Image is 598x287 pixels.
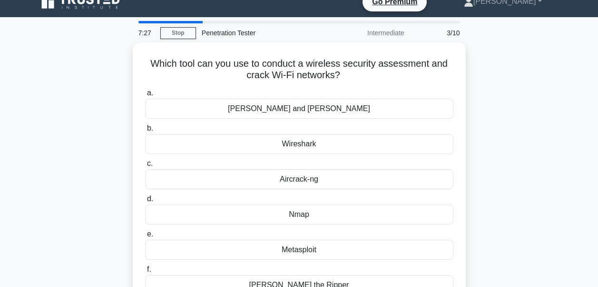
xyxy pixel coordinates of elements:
[147,124,153,132] span: b.
[147,230,153,238] span: e.
[147,265,151,273] span: f.
[144,58,454,82] h5: Which tool can you use to conduct a wireless security assessment and crack Wi-Fi networks?
[145,240,453,260] div: Metasploit
[196,23,327,42] div: Penetration Tester
[145,99,453,119] div: [PERSON_NAME] and [PERSON_NAME]
[327,23,410,42] div: Intermediate
[145,134,453,154] div: Wireshark
[147,195,153,203] span: d.
[145,169,453,189] div: Aircrack-ng
[133,23,160,42] div: 7:27
[147,89,153,97] span: a.
[147,159,153,167] span: c.
[145,205,453,225] div: Nmap
[160,27,196,39] a: Stop
[410,23,466,42] div: 3/10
